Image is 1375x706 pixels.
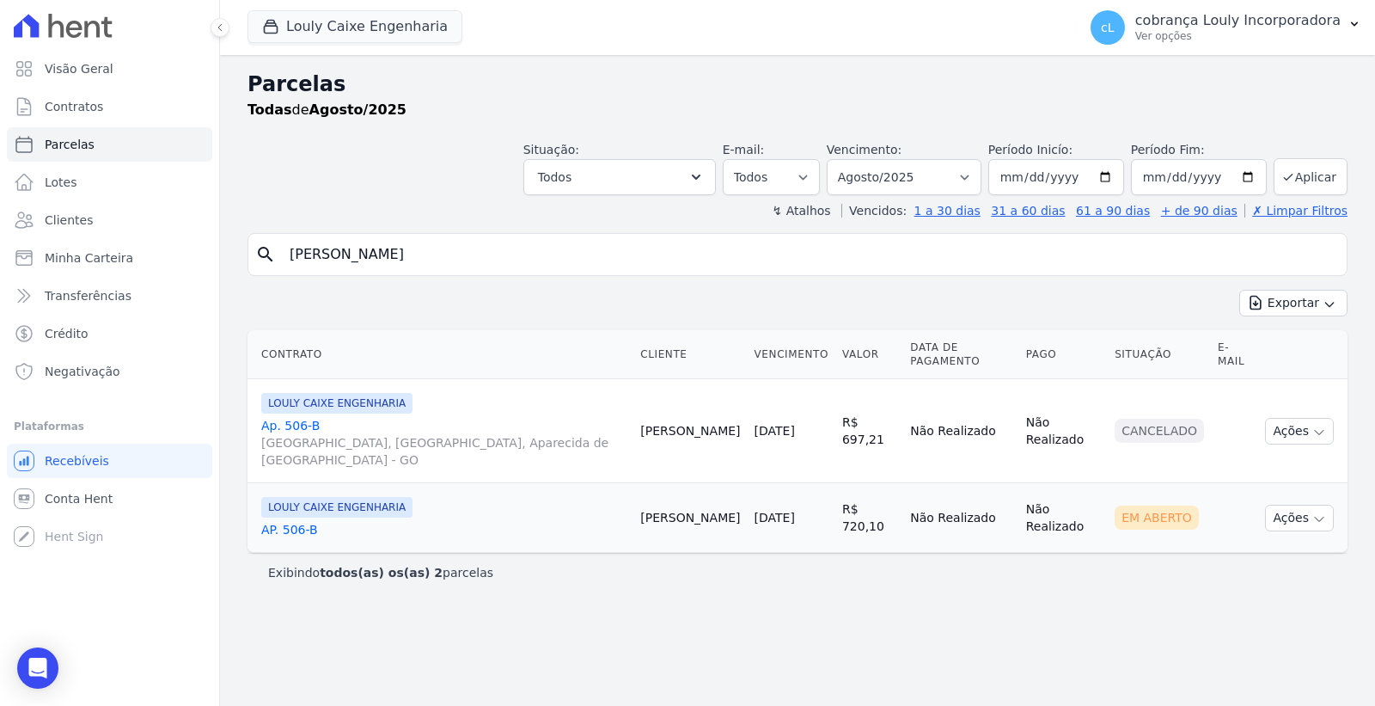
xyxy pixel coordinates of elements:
[1161,204,1237,218] a: + de 90 dias
[7,127,212,162] a: Parcelas
[1265,505,1334,531] button: Ações
[45,363,120,380] span: Negativação
[1019,483,1108,553] td: Não Realizado
[45,98,103,115] span: Contratos
[903,483,1018,553] td: Não Realizado
[45,174,77,191] span: Lotes
[772,204,830,218] label: ↯ Atalhos
[7,241,212,275] a: Minha Carteira
[1077,3,1375,52] button: cL cobrança Louly Incorporadora Ver opções
[1019,379,1108,483] td: Não Realizado
[633,483,747,553] td: [PERSON_NAME]
[633,330,747,379] th: Cliente
[247,101,292,118] strong: Todas
[7,354,212,389] a: Negativação
[1076,204,1150,218] a: 61 a 90 dias
[45,287,131,304] span: Transferências
[755,511,795,525] a: [DATE]
[261,434,626,469] span: [GEOGRAPHIC_DATA], [GEOGRAPHIC_DATA], Aparecida de [GEOGRAPHIC_DATA] - GO
[309,101,406,118] strong: Agosto/2025
[748,330,835,379] th: Vencimento
[7,203,212,237] a: Clientes
[723,143,765,157] label: E-mail:
[7,316,212,351] a: Crédito
[523,159,716,195] button: Todos
[261,497,412,518] span: LOULY CAIXE ENGENHARIA
[7,52,212,86] a: Visão Geral
[1265,418,1334,445] button: Ações
[247,69,1347,100] h2: Parcelas
[903,330,1018,379] th: Data de Pagamento
[1131,141,1267,159] label: Período Fim:
[268,564,493,581] p: Exibindo parcelas
[7,482,212,516] a: Conta Hent
[633,379,747,483] td: [PERSON_NAME]
[45,136,95,153] span: Parcelas
[45,60,113,77] span: Visão Geral
[755,424,795,438] a: [DATE]
[247,10,462,43] button: Louly Caixe Engenharia
[247,100,406,120] p: de
[835,483,903,553] td: R$ 720,10
[827,143,901,157] label: Vencimento:
[7,89,212,124] a: Contratos
[45,452,109,470] span: Recebíveis
[1211,330,1258,379] th: E-mail
[523,143,579,157] label: Situação:
[988,143,1072,157] label: Período Inicío:
[1244,204,1347,218] a: ✗ Limpar Filtros
[247,330,633,379] th: Contrato
[7,279,212,313] a: Transferências
[7,444,212,478] a: Recebíveis
[261,521,626,538] a: AP. 506-B
[45,212,93,229] span: Clientes
[835,330,903,379] th: Valor
[914,204,981,218] a: 1 a 30 dias
[991,204,1065,218] a: 31 a 60 dias
[1135,12,1341,29] p: cobrança Louly Incorporadora
[45,325,89,342] span: Crédito
[835,379,903,483] td: R$ 697,21
[1274,158,1347,195] button: Aplicar
[255,244,276,265] i: search
[279,237,1340,272] input: Buscar por nome do lote ou do cliente
[45,490,113,507] span: Conta Hent
[1115,506,1199,530] div: Em Aberto
[1135,29,1341,43] p: Ver opções
[1108,330,1211,379] th: Situação
[7,165,212,200] a: Lotes
[261,417,626,469] a: Ap. 506-B[GEOGRAPHIC_DATA], [GEOGRAPHIC_DATA], Aparecida de [GEOGRAPHIC_DATA] - GO
[1115,419,1204,443] div: Cancelado
[538,167,571,187] span: Todos
[1239,290,1347,316] button: Exportar
[14,416,205,437] div: Plataformas
[841,204,907,218] label: Vencidos:
[45,249,133,267] span: Minha Carteira
[320,566,443,580] b: todos(as) os(as) 2
[1019,330,1108,379] th: Pago
[261,393,412,414] span: LOULY CAIXE ENGENHARIA
[17,648,58,689] div: Open Intercom Messenger
[1101,21,1115,34] span: cL
[903,379,1018,483] td: Não Realizado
